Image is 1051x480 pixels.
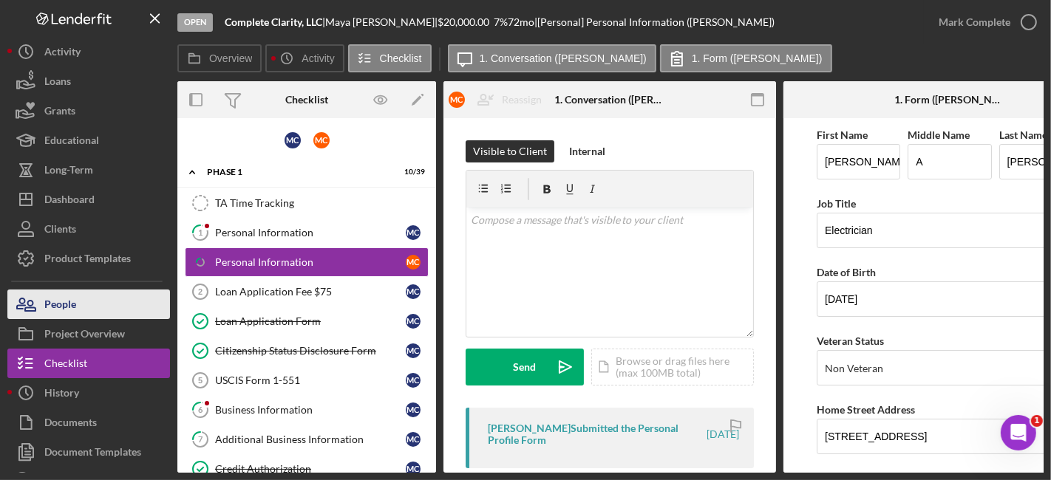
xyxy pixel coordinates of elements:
label: Overview [209,52,252,64]
div: M C [285,132,301,148]
div: Loans [44,66,71,100]
a: Citizenship Status Disclosure FormMC [185,336,429,366]
button: Activity [265,44,344,72]
div: M C [406,314,421,329]
div: Grants [44,96,75,129]
div: Checklist [285,94,328,106]
div: Loan Application Fee $75 [215,286,406,298]
button: Documents [7,408,170,437]
button: Overview [177,44,262,72]
tspan: 2 [198,287,203,296]
a: Personal InformationMC [185,247,429,277]
button: Send [466,349,584,385]
button: Document Templates [7,437,170,467]
div: Documents [44,408,97,441]
button: Visible to Client [466,140,554,162]
button: Loans [7,66,170,96]
label: First Name [817,128,868,141]
div: Mark Complete [939,7,1010,37]
button: Long-Term [7,155,170,185]
label: Activity [302,52,334,64]
div: History [44,378,79,411]
a: 2Loan Application Fee $75MC [185,277,429,306]
time: 2025-08-12 17:45 [707,428,739,440]
a: TA Time Tracking [185,188,429,218]
div: TA Time Tracking [215,197,428,209]
button: Checklist [7,349,170,378]
div: Internal [569,140,605,162]
a: 5USCIS Form 1-551MC [185,366,429,395]
div: 10 / 39 [398,168,425,176]
div: M C [406,462,421,476]
div: | [225,16,325,28]
div: Credit Authorization [215,463,406,475]
div: M C [449,92,465,108]
div: M C [406,432,421,447]
div: | [Personal] Personal Information ([PERSON_NAME]) [534,16,775,28]
button: 1. Form ([PERSON_NAME]) [660,44,832,72]
span: 1 [1031,415,1043,427]
div: $20,000.00 [438,16,494,28]
tspan: 5 [198,376,203,385]
label: Date of Birth [817,266,876,278]
div: M C [406,373,421,388]
div: Educational [44,126,99,159]
tspan: 7 [198,434,203,444]
div: [PERSON_NAME] Submitted the Personal Profile Form [488,422,704,446]
button: MCReassign [441,85,557,114]
label: 1. Conversation ([PERSON_NAME]) [480,52,647,64]
div: 72 mo [508,16,534,28]
a: Product Templates [7,244,170,273]
button: People [7,289,170,319]
button: History [7,378,170,408]
div: Non Veteran [825,363,883,374]
div: 1. Conversation ([PERSON_NAME]) [554,94,665,106]
div: Send [514,349,537,385]
div: M C [406,225,421,240]
a: Project Overview [7,319,170,349]
div: 1. Form ([PERSON_NAME]) [894,94,1005,106]
tspan: 6 [198,405,203,414]
div: M C [313,132,330,148]
div: 7 % [494,16,508,28]
label: 1. Form ([PERSON_NAME]) [692,52,823,64]
div: Project Overview [44,319,125,352]
tspan: 1 [198,227,203,237]
label: Last Name [999,128,1047,141]
div: Personal Information [215,256,406,268]
label: Home Street Address [817,403,915,416]
div: M C [406,343,421,358]
button: 1. Conversation ([PERSON_NAME]) [448,44,656,72]
div: Personal Information [215,227,406,239]
div: Additional Business Information [215,433,406,445]
button: Educational [7,126,170,155]
div: Open [177,13,213,32]
button: Clients [7,214,170,244]
button: Grants [7,96,170,126]
div: Reassign [502,85,542,114]
label: Job Title [817,197,856,210]
div: USCIS Form 1-551 [215,374,406,386]
div: Long-Term [44,155,93,188]
div: Clients [44,214,76,247]
button: Mark Complete [924,7,1044,37]
button: Activity [7,37,170,66]
div: M C [406,255,421,270]
button: Checklist [348,44,432,72]
a: 7Additional Business InformationMC [185,425,429,454]
div: Business Information [215,404,406,416]
button: Dashboard [7,185,170,214]
div: Dashboard [44,185,95,218]
button: Internal [562,140,613,162]
div: Document Templates [44,437,141,470]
